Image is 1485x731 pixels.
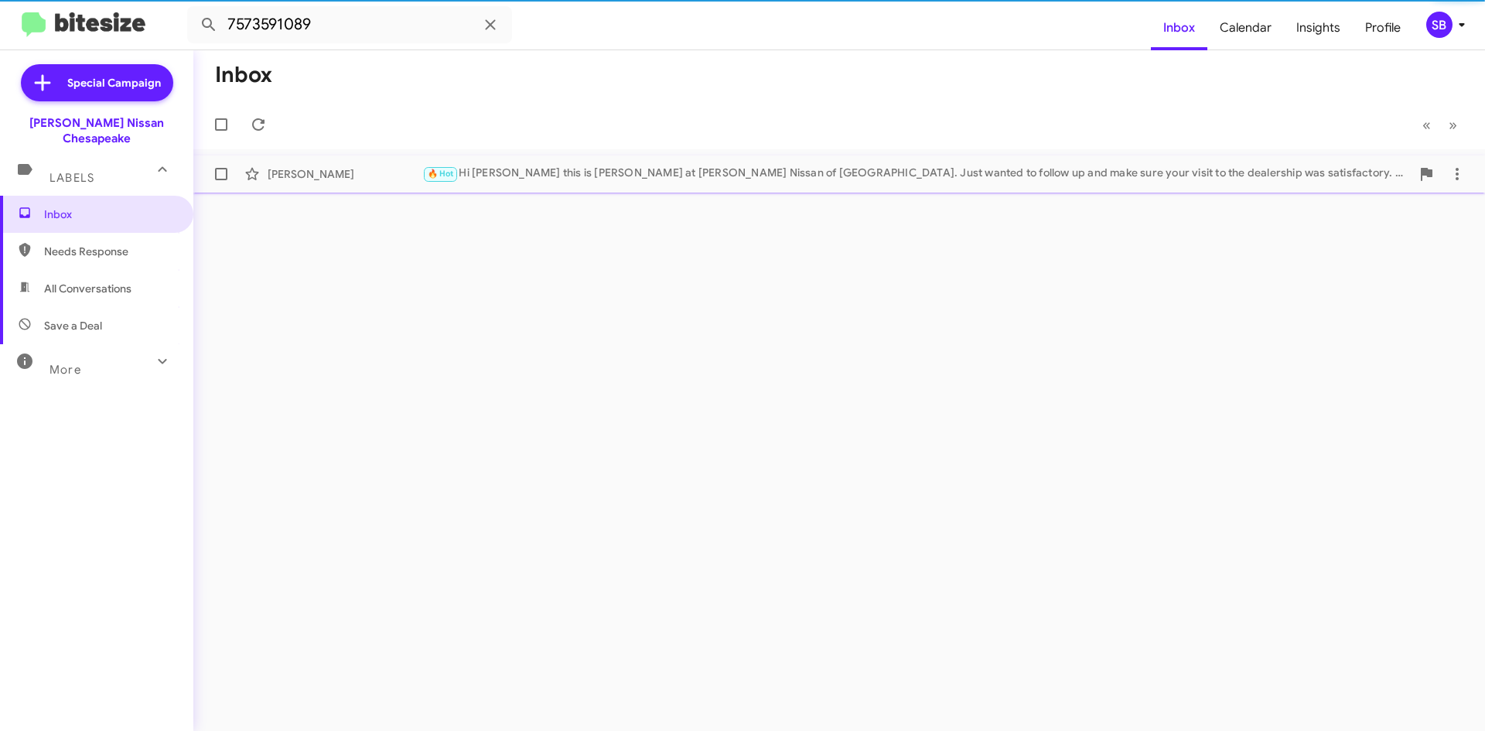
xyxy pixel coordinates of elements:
span: 🔥 Hot [428,169,454,179]
div: Hi [PERSON_NAME] this is [PERSON_NAME] at [PERSON_NAME] Nissan of [GEOGRAPHIC_DATA]. Just wanted ... [422,165,1411,183]
div: [PERSON_NAME] [268,166,422,182]
span: Inbox [44,207,176,222]
button: Next [1439,109,1466,141]
nav: Page navigation example [1414,109,1466,141]
a: Inbox [1151,5,1207,50]
button: Previous [1413,109,1440,141]
h1: Inbox [215,63,272,87]
span: Save a Deal [44,318,102,333]
span: Labels [49,171,94,185]
span: Special Campaign [67,75,161,91]
span: « [1422,115,1431,135]
input: Search [187,6,512,43]
span: Needs Response [44,244,176,259]
a: Insights [1284,5,1353,50]
a: Special Campaign [21,64,173,101]
button: SB [1413,12,1468,38]
span: » [1449,115,1457,135]
div: SB [1426,12,1453,38]
span: More [49,363,81,377]
a: Calendar [1207,5,1284,50]
span: All Conversations [44,281,131,296]
a: Profile [1353,5,1413,50]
